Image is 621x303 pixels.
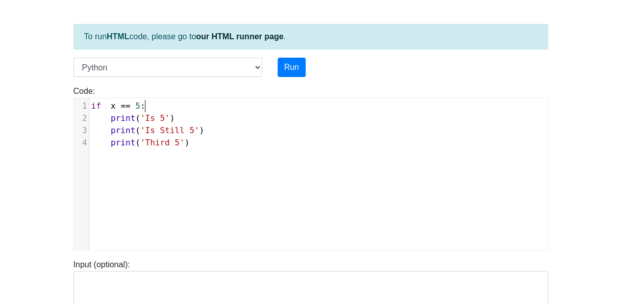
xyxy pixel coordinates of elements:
span: ( ) [91,113,175,123]
button: Run [278,58,306,77]
span: : [91,101,145,111]
span: ( ) [91,138,190,147]
span: print [111,125,135,135]
span: 'Third 5' [140,138,185,147]
strong: HTML [107,32,129,41]
div: 3 [74,124,89,137]
span: x [111,101,116,111]
span: == [120,101,130,111]
a: our HTML runner page [196,32,283,41]
div: To run code, please go to . [73,24,548,49]
span: 'Is 5' [140,113,170,123]
span: ( ) [91,125,205,135]
span: 'Is Still 5' [140,125,200,135]
span: if [91,101,101,111]
div: 4 [74,137,89,149]
span: 5 [135,101,140,111]
div: 1 [74,100,89,112]
span: print [111,138,135,147]
span: print [111,113,135,123]
div: Code: [66,85,556,250]
div: 2 [74,112,89,124]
